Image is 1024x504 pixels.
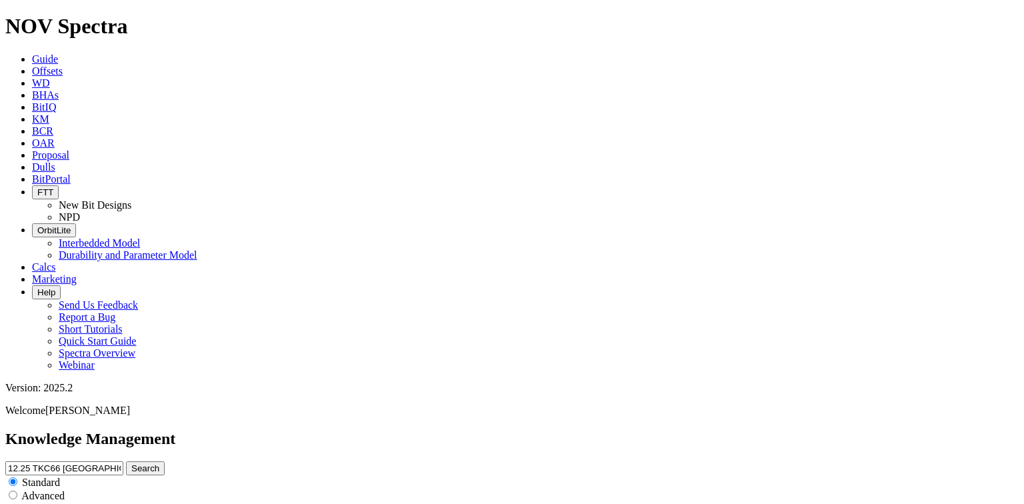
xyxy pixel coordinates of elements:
a: Dulls [32,161,55,173]
span: Standard [22,477,60,488]
a: NPD [59,211,80,223]
a: Calcs [32,261,56,273]
a: Guide [32,53,58,65]
span: OrbitLite [37,225,71,235]
a: Report a Bug [59,311,115,323]
a: BitIQ [32,101,56,113]
span: Advanced [21,490,65,501]
a: Durability and Parameter Model [59,249,197,261]
h2: Knowledge Management [5,430,1019,448]
p: Welcome [5,405,1019,417]
a: Send Us Feedback [59,299,138,311]
button: FTT [32,185,59,199]
a: New Bit Designs [59,199,131,211]
a: WD [32,77,50,89]
button: Search [126,461,165,475]
h1: NOV Spectra [5,14,1019,39]
div: Version: 2025.2 [5,382,1019,394]
a: Short Tutorials [59,323,123,335]
span: Help [37,287,55,297]
a: Marketing [32,273,77,285]
a: Offsets [32,65,63,77]
a: Interbedded Model [59,237,140,249]
a: BHAs [32,89,59,101]
a: Spectra Overview [59,347,135,359]
a: Proposal [32,149,69,161]
button: OrbitLite [32,223,76,237]
a: BitPortal [32,173,71,185]
a: Webinar [59,359,95,371]
button: Help [32,285,61,299]
input: e.g. Smoothsteer Record [5,461,123,475]
span: FTT [37,187,53,197]
span: [PERSON_NAME] [45,405,130,416]
a: BCR [32,125,53,137]
a: OAR [32,137,55,149]
a: KM [32,113,49,125]
a: Quick Start Guide [59,335,136,347]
